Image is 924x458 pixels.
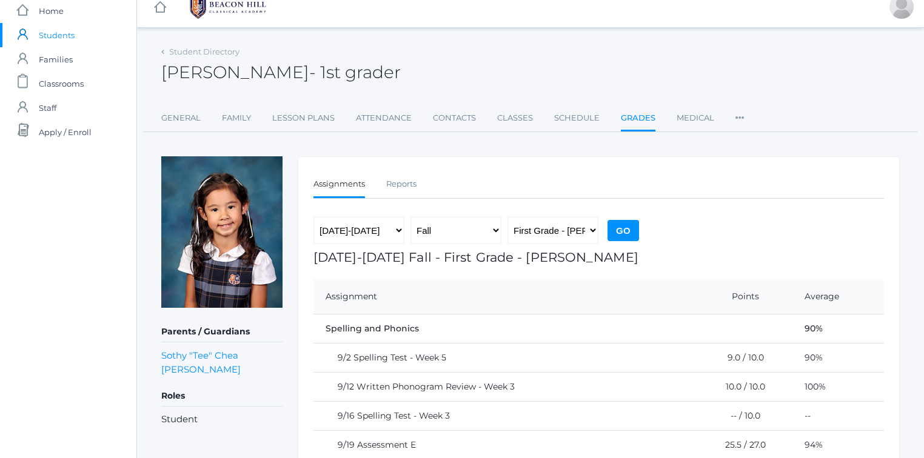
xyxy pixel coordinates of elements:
td: 9/16 Spelling Test - Week 3 [313,401,690,430]
span: Apply / Enroll [39,120,92,144]
td: 9/12 Written Phonogram Review - Week 3 [313,372,690,401]
td: -- / 10.0 [690,401,792,430]
h1: [DATE]-[DATE] Fall - First Grade - [PERSON_NAME] [313,250,884,264]
a: Attendance [356,106,412,130]
span: Families [39,47,73,71]
td: 90% [792,343,884,372]
span: Spelling and Phonics [326,323,419,334]
span: - 1st grader [309,62,401,82]
td: 10.0 / 10.0 [690,372,792,401]
span: Classrooms [39,71,84,96]
img: Whitney Chea [161,156,283,308]
a: Contacts [433,106,476,130]
span: Students [39,23,75,47]
input: Go [608,220,639,241]
span: Staff [39,96,56,120]
td: 100% [792,372,884,401]
a: Reports [386,172,417,196]
a: Schedule [554,106,600,130]
a: General [161,106,201,130]
td: 9/2 Spelling Test - Week 5 [313,343,690,372]
h5: Parents / Guardians [161,322,283,342]
a: Sothy "Tee" Chea [161,348,238,362]
th: Assignment [313,279,690,314]
td: -- [792,401,884,430]
a: Medical [677,106,714,130]
td: 90% [792,314,884,343]
a: Lesson Plans [272,106,335,130]
h5: Roles [161,386,283,407]
a: [PERSON_NAME] [161,362,241,376]
a: Classes [497,106,533,130]
a: Grades [621,106,655,132]
li: Student [161,413,283,426]
a: Assignments [313,172,365,198]
a: Family [222,106,251,130]
th: Points [690,279,792,314]
th: Average [792,279,884,314]
a: Student Directory [169,47,239,56]
td: 9.0 / 10.0 [690,343,792,372]
h2: [PERSON_NAME] [161,63,401,82]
